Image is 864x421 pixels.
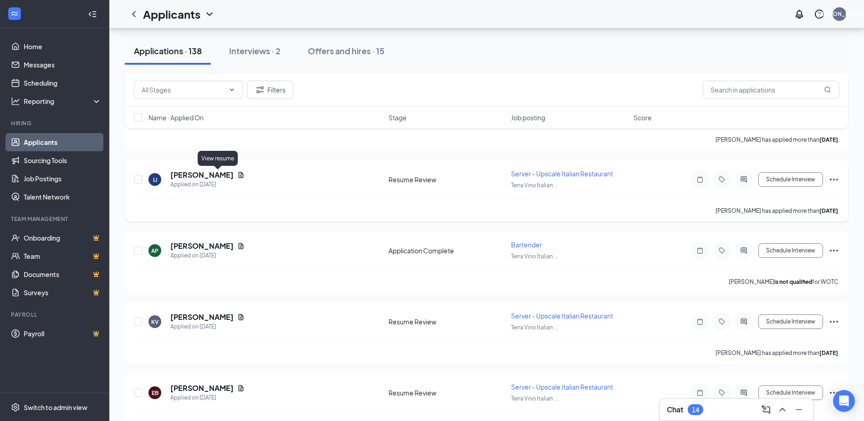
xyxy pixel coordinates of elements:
a: Home [24,37,102,56]
div: Applied on [DATE] [170,393,245,402]
div: View resume [198,151,238,166]
h5: [PERSON_NAME] [170,170,234,180]
svg: Note [695,389,706,396]
h5: [PERSON_NAME] [170,241,234,251]
svg: Document [237,171,245,179]
svg: ActiveChat [738,176,749,183]
svg: Note [695,176,706,183]
svg: Settings [11,403,20,412]
svg: Tag [716,176,727,183]
div: LI [153,176,157,184]
a: Scheduling [24,74,102,92]
b: [DATE] [819,207,838,214]
svg: Note [695,318,706,325]
p: [PERSON_NAME] has applied more than . [716,207,839,215]
span: Stage [389,113,407,122]
button: Schedule Interview [758,243,823,258]
h3: Chat [667,405,683,415]
span: Terra Vino Italian ... [511,395,558,402]
span: Score [634,113,652,122]
svg: Minimize [793,404,804,415]
span: Job posting [511,113,545,122]
div: Application Complete [389,246,506,255]
div: Team Management [11,215,100,223]
input: Search in applications [703,81,839,99]
svg: Tag [716,389,727,396]
div: [PERSON_NAME] [816,10,863,18]
a: TeamCrown [24,247,102,265]
svg: MagnifyingGlass [824,86,831,93]
button: ComposeMessage [759,402,773,417]
svg: WorkstreamLogo [10,9,19,18]
svg: Tag [716,247,727,254]
span: Terra Vino Italian ... [511,324,558,331]
span: Server - Upscale Italian Restaurant [511,383,613,391]
div: AP [151,247,158,255]
div: Resume Review [389,388,506,397]
span: Terra Vino Italian ... [511,253,558,260]
a: Sourcing Tools [24,151,102,169]
svg: ActiveChat [738,247,749,254]
svg: Document [237,242,245,250]
p: [PERSON_NAME] for WOTC. [729,278,839,286]
div: Applied on [DATE] [170,180,245,189]
div: 14 [692,406,699,414]
div: Payroll [11,311,100,318]
span: Name · Applied On [148,113,204,122]
div: Open Intercom Messenger [833,390,855,412]
svg: Ellipses [828,245,839,256]
div: Applied on [DATE] [170,322,245,331]
div: Offers and hires · 15 [308,45,384,56]
button: Schedule Interview [758,385,823,400]
h5: [PERSON_NAME] [170,312,234,322]
button: Minimize [792,402,806,417]
span: Terra Vino Italian ... [511,182,558,189]
b: is not qualified [774,278,812,285]
svg: Collapse [88,10,97,19]
a: Talent Network [24,188,102,206]
a: Job Postings [24,169,102,188]
input: All Stages [142,85,225,95]
h5: [PERSON_NAME] [170,383,234,393]
p: [PERSON_NAME] has applied more than . [716,136,839,144]
button: Schedule Interview [758,314,823,329]
span: Bartender [511,241,542,249]
div: Interviews · 2 [229,45,281,56]
button: ChevronUp [775,402,790,417]
div: KV [151,318,158,326]
div: Switch to admin view [24,403,87,412]
svg: Notifications [794,9,805,20]
svg: ComposeMessage [761,404,772,415]
div: Reporting [24,97,102,106]
a: OnboardingCrown [24,229,102,247]
svg: ChevronUp [777,404,788,415]
svg: Note [695,247,706,254]
svg: ChevronDown [204,9,215,20]
b: [DATE] [819,136,838,143]
div: EB [152,389,158,397]
svg: ActiveChat [738,389,749,396]
svg: Analysis [11,97,20,106]
a: DocumentsCrown [24,265,102,283]
svg: QuestionInfo [814,9,825,20]
svg: Ellipses [828,316,839,327]
div: Resume Review [389,317,506,326]
span: Server - Upscale Italian Restaurant [511,312,613,320]
svg: Filter [255,84,266,95]
svg: Ellipses [828,174,839,185]
div: Resume Review [389,175,506,184]
a: PayrollCrown [24,324,102,343]
span: Server - Upscale Italian Restaurant [511,169,613,178]
svg: Document [237,313,245,321]
div: Applied on [DATE] [170,251,245,260]
svg: Tag [716,318,727,325]
a: Messages [24,56,102,74]
svg: ChevronLeft [128,9,139,20]
svg: ActiveChat [738,318,749,325]
svg: ChevronDown [228,86,235,93]
div: Hiring [11,119,100,127]
div: Applications · 138 [134,45,202,56]
a: SurveysCrown [24,283,102,302]
button: Schedule Interview [758,172,823,187]
p: [PERSON_NAME] has applied more than . [716,349,839,357]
